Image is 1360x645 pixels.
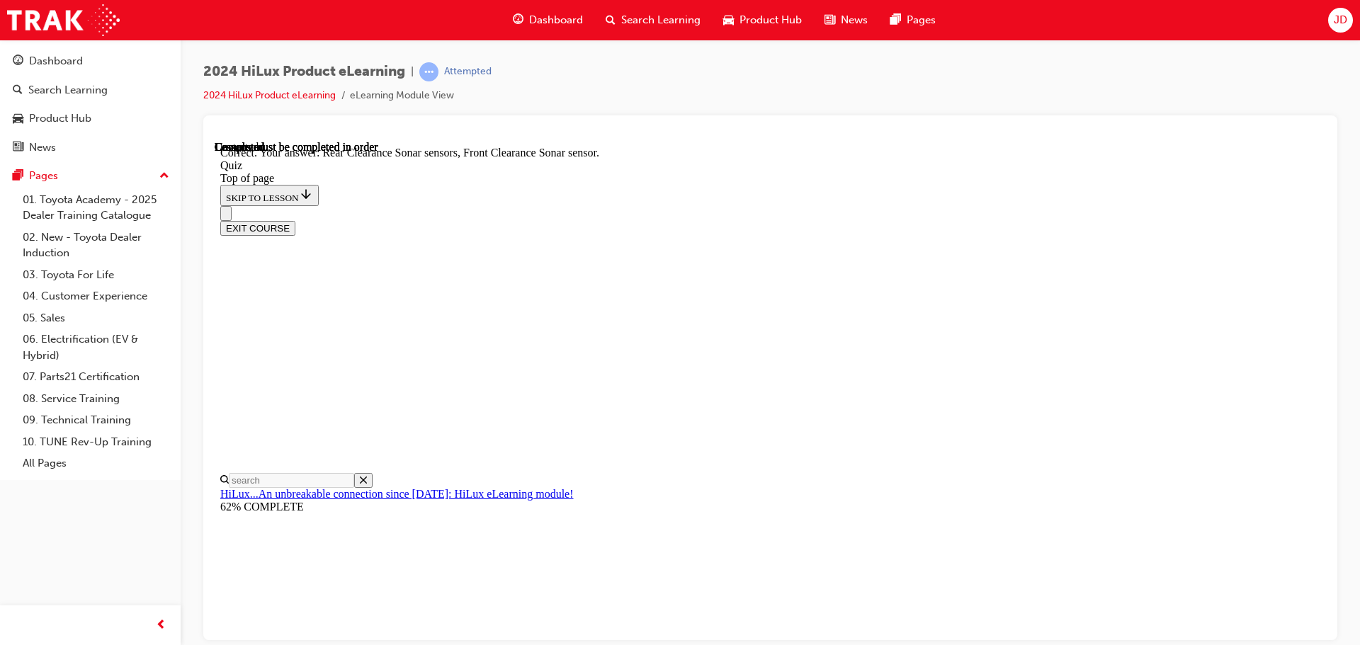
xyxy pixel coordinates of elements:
[17,329,175,366] a: 06. Electrification (EV & Hybrid)
[350,88,454,104] li: eLearning Module View
[17,285,175,307] a: 04. Customer Experience
[6,77,175,103] a: Search Learning
[419,62,438,81] span: learningRecordVerb_ATTEMPT-icon
[140,332,158,347] button: Close search menu
[17,227,175,264] a: 02. New - Toyota Dealer Induction
[14,332,140,347] input: Search
[6,360,1106,372] div: 62% COMPLETE
[529,12,583,28] span: Dashboard
[6,44,104,65] button: SKIP TO LESSON
[13,170,23,183] span: pages-icon
[17,307,175,329] a: 05. Sales
[13,84,23,97] span: search-icon
[17,264,175,286] a: 03. Toyota For Life
[6,80,81,95] button: EXIT COURSE
[7,4,120,36] img: Trak
[6,48,175,74] a: Dashboard
[6,18,1106,31] div: Quiz
[594,6,712,35] a: search-iconSearch Learning
[606,11,616,29] span: search-icon
[29,139,56,156] div: News
[29,168,58,184] div: Pages
[501,6,594,35] a: guage-iconDashboard
[6,65,17,80] button: Close navigation menu
[17,431,175,453] a: 10. TUNE Rev-Up Training
[712,6,813,35] a: car-iconProduct Hub
[203,64,405,80] span: 2024 HiLux Product eLearning
[411,64,414,80] span: |
[1328,8,1353,33] button: JD
[739,12,802,28] span: Product Hub
[17,189,175,227] a: 01. Toyota Academy - 2025 Dealer Training Catalogue
[879,6,947,35] a: pages-iconPages
[159,167,169,185] span: up-icon
[17,366,175,388] a: 07. Parts21 Certification
[824,11,835,29] span: news-icon
[513,11,523,29] span: guage-icon
[13,113,23,125] span: car-icon
[17,409,175,431] a: 09. Technical Training
[29,110,91,127] div: Product Hub
[13,55,23,68] span: guage-icon
[6,45,175,163] button: DashboardSearch LearningProduct HubNews
[444,65,492,79] div: Attempted
[17,388,175,410] a: 08. Service Training
[13,142,23,154] span: news-icon
[29,53,83,69] div: Dashboard
[203,89,336,101] a: 2024 HiLux Product eLearning
[621,12,701,28] span: Search Learning
[890,11,901,29] span: pages-icon
[6,135,175,161] a: News
[6,163,175,189] button: Pages
[11,52,98,62] span: SKIP TO LESSON
[841,12,868,28] span: News
[28,82,108,98] div: Search Learning
[6,105,175,132] a: Product Hub
[6,347,359,359] a: HiLux...An unbreakable connection since [DATE]: HiLux eLearning module!
[813,6,879,35] a: news-iconNews
[6,6,1106,18] div: Correct. Your answer: Rear Clearance Sonar sensors, Front Clearance Sonar sensor.
[1334,12,1347,28] span: JD
[17,452,175,474] a: All Pages
[907,12,936,28] span: Pages
[6,31,1106,44] div: Top of page
[723,11,734,29] span: car-icon
[156,617,166,634] span: prev-icon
